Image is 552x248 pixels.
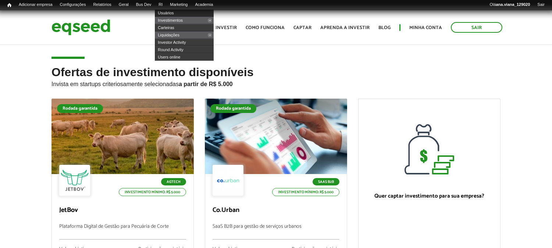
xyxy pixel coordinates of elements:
p: Plataforma Digital de Gestão para Pecuária de Corte [59,224,186,240]
a: Captar [293,25,311,30]
a: Sair [451,22,502,33]
a: Sair [534,2,548,8]
p: Invista em startups criteriosamente selecionadas [51,79,501,88]
strong: ana.viana_129020 [496,2,530,7]
a: Adicionar empresa [15,2,56,8]
span: Início [7,3,11,8]
a: Academia [192,2,217,8]
p: Co.Urban [213,206,339,215]
a: Geral [115,2,132,8]
p: SaaS B2B [313,178,339,185]
img: EqSeed [51,18,110,37]
a: Oláana.viana_129020 [486,2,534,8]
div: Rodada garantida [57,104,103,113]
a: Minha conta [409,25,442,30]
a: RI [155,2,166,8]
a: Investir [216,25,237,30]
h2: Ofertas de investimento disponíveis [51,66,501,99]
a: Como funciona [246,25,285,30]
a: Marketing [166,2,191,8]
a: Configurações [56,2,90,8]
p: Agtech [161,178,186,185]
p: Investimento mínimo: R$ 5.000 [272,188,339,196]
a: Aprenda a investir [320,25,370,30]
a: Início [4,2,15,9]
p: SaaS B2B para gestão de serviços urbanos [213,224,339,240]
a: Bus Dev [132,2,155,8]
a: Blog [378,25,391,30]
p: JetBov [59,206,186,215]
div: Rodada garantida [210,104,256,113]
strong: a partir de R$ 5.000 [179,81,233,87]
p: Investimento mínimo: R$ 5.000 [119,188,186,196]
a: Relatórios [89,2,115,8]
a: Usuários [155,9,214,17]
p: Quer captar investimento para sua empresa? [366,193,493,199]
